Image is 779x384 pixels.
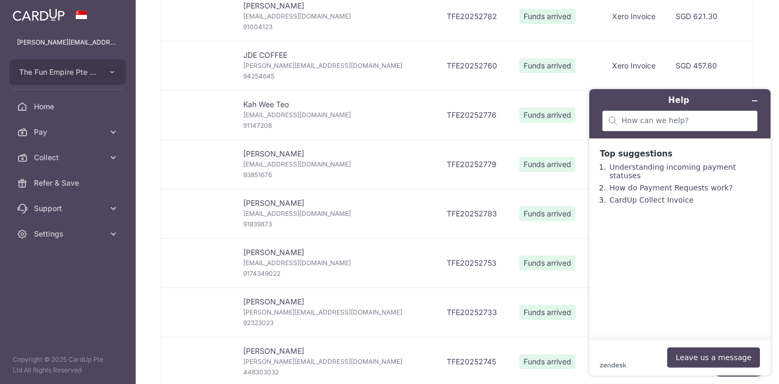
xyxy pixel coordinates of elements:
[34,101,104,112] span: Home
[243,60,430,71] span: [PERSON_NAME][EMAIL_ADDRESS][DOMAIN_NAME]
[438,41,511,90] td: TFE20252760
[519,256,576,270] span: Funds arrived
[519,354,576,369] span: Funds arrived
[34,178,104,188] span: Refer & Save
[581,81,779,384] iframe: Find more information here
[519,305,576,320] span: Funds arrived
[438,189,511,238] td: TFE20252783
[34,127,104,137] span: Pay
[243,367,430,378] span: 448303032
[667,41,747,90] td: SGD 457.80
[243,11,430,22] span: [EMAIL_ADDRESS][DOMAIN_NAME]
[34,203,104,214] span: Support
[519,108,576,123] span: Funds arrived
[19,67,98,77] span: The Fun Empire Pte Ltd
[243,120,430,131] span: 91147208
[34,152,104,163] span: Collect
[519,9,576,24] span: Funds arrived
[235,139,438,189] td: [PERSON_NAME]
[438,287,511,337] td: TFE20252733
[243,159,430,170] span: [EMAIL_ADDRESS][DOMAIN_NAME]
[243,208,430,219] span: [EMAIL_ADDRESS][DOMAIN_NAME]
[243,219,430,230] span: 91839873
[243,356,430,367] span: [PERSON_NAME][EMAIL_ADDRESS][DOMAIN_NAME]
[243,268,430,279] span: 9174349022
[438,90,511,139] td: TFE20252776
[243,318,430,328] span: 92323023
[235,238,438,287] td: [PERSON_NAME]
[243,170,430,180] span: 93851676
[235,287,438,337] td: [PERSON_NAME]
[604,41,667,90] td: Xero Invoice
[243,71,430,82] span: 94254645
[438,238,511,287] td: TFE20252753
[519,157,576,172] span: Funds arrived
[10,59,126,85] button: The Fun Empire Pte Ltd
[519,58,576,73] span: Funds arrived
[243,307,430,318] span: [PERSON_NAME][EMAIL_ADDRESS][DOMAIN_NAME]
[24,7,46,17] span: Help
[243,22,430,32] span: 91004123
[519,206,576,221] span: Funds arrived
[243,110,430,120] span: [EMAIL_ADDRESS][DOMAIN_NAME]
[235,189,438,238] td: [PERSON_NAME]
[13,8,65,21] img: CardUp
[243,258,430,268] span: [EMAIL_ADDRESS][DOMAIN_NAME]
[17,37,119,48] p: [PERSON_NAME][EMAIL_ADDRESS][DOMAIN_NAME]
[235,41,438,90] td: JDE COFFEE
[34,229,104,239] span: Settings
[235,90,438,139] td: Kah Wee Teo
[438,139,511,189] td: TFE20252779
